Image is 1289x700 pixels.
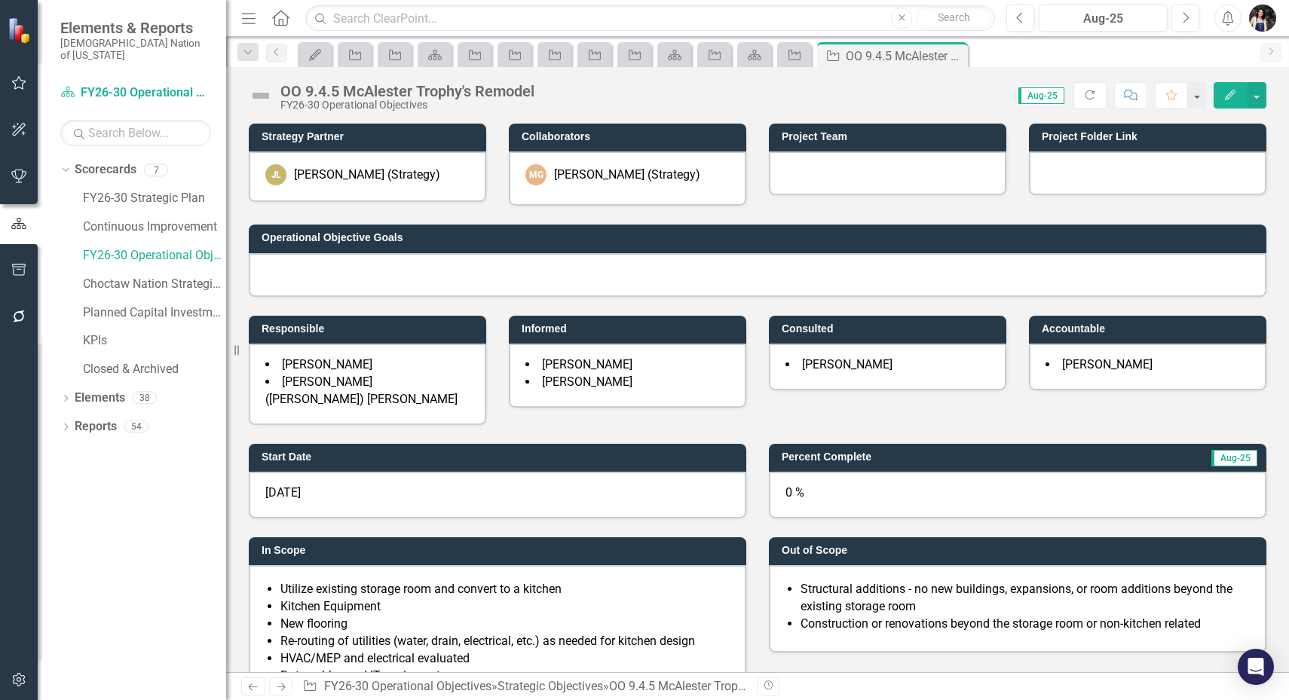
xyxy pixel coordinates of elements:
[801,616,1250,633] li: Construction or renovations beyond the storage room or non-kitchen related
[75,418,117,436] a: Reports
[802,357,893,371] span: [PERSON_NAME]
[1062,357,1153,371] span: [PERSON_NAME]
[262,131,479,142] h3: Strategy Partner
[542,374,632,389] span: [PERSON_NAME]
[302,678,746,695] div: » »
[782,131,999,142] h3: Project Team
[542,357,632,371] span: [PERSON_NAME]
[525,164,547,185] div: MG
[1039,5,1168,32] button: Aug-25
[1018,87,1064,104] span: Aug-25
[609,679,808,693] div: OO 9.4.5 McAlester Trophy's Remodel
[280,668,730,685] li: Data cables and IT equipment
[83,361,226,378] a: Closed & Archived
[265,485,301,500] span: [DATE]
[1238,649,1274,685] div: Open Intercom Messenger
[305,5,995,32] input: Search ClearPoint...
[83,219,226,236] a: Continuous Improvement
[1042,323,1259,335] h3: Accountable
[262,545,739,556] h3: In Scope
[83,304,226,322] a: Planned Capital Investments
[265,374,458,406] span: [PERSON_NAME] ([PERSON_NAME]) [PERSON_NAME]
[280,650,730,668] li: HVAC/MEP and electrical evaluated
[916,8,991,29] button: Search
[498,679,603,693] a: Strategic Objectives
[262,451,739,463] h3: Start Date
[60,120,211,146] input: Search Below...
[1042,131,1259,142] h3: Project Folder Link
[522,323,739,335] h3: Informed
[846,47,964,66] div: OO 9.4.5 McAlester Trophy's Remodel
[280,581,730,598] li: Utilize existing storage room and convert to a kitchen
[280,598,730,616] li: Kitchen Equipment
[249,84,273,108] img: Not Defined
[280,616,730,633] li: New flooring
[782,545,1259,556] h3: Out of Scope
[1211,450,1257,466] span: Aug-25
[83,247,226,264] a: FY26-30 Operational Objectives
[265,164,286,185] div: JL
[262,323,479,335] h3: Responsible
[280,99,534,111] div: FY26-30 Operational Objectives
[83,190,226,207] a: FY26-30 Strategic Plan
[282,357,372,371] span: [PERSON_NAME]
[83,332,226,350] a: KPIs
[144,164,168,176] div: 7
[324,679,491,693] a: FY26-30 Operational Objectives
[280,633,730,650] li: Re-routing of utilities (water, drain, electrical, etc.) as needed for kitchen design
[938,11,970,23] span: Search
[782,323,999,335] h3: Consulted
[83,276,226,293] a: Choctaw Nation Strategic Plan
[75,390,125,407] a: Elements
[522,131,739,142] h3: Collaborators
[782,451,1094,463] h3: Percent Complete
[280,83,534,99] div: OO 9.4.5 McAlester Trophy's Remodel
[75,161,136,179] a: Scorecards
[769,472,1266,518] div: 0 %
[294,167,440,184] div: [PERSON_NAME] (Strategy)
[1249,5,1276,32] img: Layla Freeman
[60,19,211,37] span: Elements & Reports
[60,84,211,102] a: FY26-30 Operational Objectives
[124,420,148,433] div: 54
[133,392,157,405] div: 38
[8,17,34,44] img: ClearPoint Strategy
[60,37,211,62] small: [DEMOGRAPHIC_DATA] Nation of [US_STATE]
[554,167,700,184] div: [PERSON_NAME] (Strategy)
[1044,10,1162,28] div: Aug-25
[262,232,1259,243] h3: Operational Objective Goals
[801,581,1250,616] li: Structural additions - no new buildings, expansions, or room additions beyond the existing storag...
